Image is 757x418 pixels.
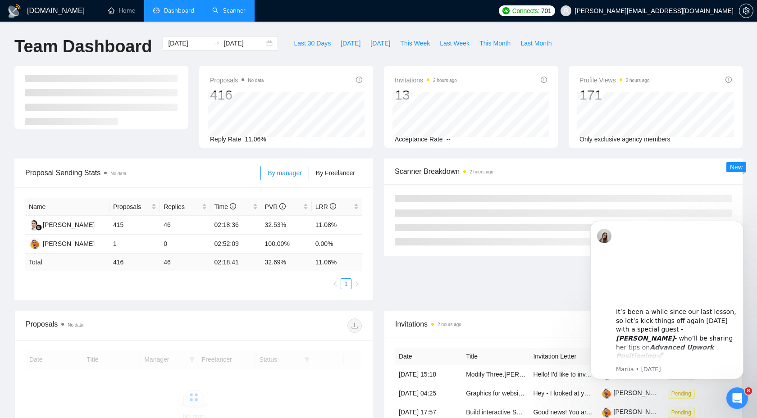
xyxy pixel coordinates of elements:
[515,36,556,50] button: Last Month
[164,7,194,14] span: Dashboard
[668,409,698,416] a: Pending
[109,198,160,216] th: Proposals
[512,6,539,16] span: Connects:
[26,318,194,333] div: Proposals
[435,36,474,50] button: Last Week
[466,371,681,378] a: Modify Three.[PERSON_NAME]: Replace Star Element with Custom Graphic
[725,77,732,83] span: info-circle
[395,86,457,104] div: 13
[43,239,95,249] div: [PERSON_NAME]
[626,78,650,83] time: 2 hours ago
[395,318,731,330] span: Invitations
[440,38,470,48] span: Last Week
[279,203,286,209] span: info-circle
[316,169,355,177] span: By Freelancer
[109,235,160,254] td: 1
[29,240,95,247] a: BP[PERSON_NAME]
[29,238,40,250] img: BP
[153,7,160,14] span: dashboard
[395,348,462,365] th: Date
[520,38,552,48] span: Last Month
[160,216,210,235] td: 46
[395,136,443,143] span: Acceptance Rate
[164,202,200,212] span: Replies
[739,4,753,18] button: setting
[43,220,95,230] div: [PERSON_NAME]
[261,254,312,271] td: 32.69 %
[330,203,336,209] span: info-circle
[160,198,210,216] th: Replies
[261,235,312,254] td: 100.00%
[25,254,109,271] td: Total
[351,278,362,289] li: Next Page
[739,7,753,14] a: setting
[265,203,286,210] span: PVR
[354,281,360,286] span: right
[601,408,666,415] a: [PERSON_NAME]
[739,7,753,14] span: setting
[433,78,457,83] time: 2 hours ago
[333,281,338,286] span: left
[447,136,451,143] span: --
[213,40,220,47] span: swap-right
[213,40,220,47] span: to
[579,136,670,143] span: Only exclusive agency members
[25,167,260,178] span: Proposal Sending Stats
[395,365,462,384] td: [DATE] 15:18
[529,348,597,365] th: Invitation Letter
[395,384,462,403] td: [DATE] 04:25
[341,278,351,289] li: 1
[312,235,362,254] td: 0.00%
[109,254,160,271] td: 416
[113,202,150,212] span: Proposals
[168,38,209,48] input: Start date
[108,7,135,14] a: homeHome
[261,216,312,235] td: 32.53%
[210,86,264,104] div: 416
[395,36,435,50] button: This Week
[726,387,748,409] iframe: Intercom live chat
[230,203,236,209] span: info-circle
[210,75,264,86] span: Proposals
[400,38,430,48] span: This Week
[210,216,261,235] td: 02:18:36
[14,36,152,57] h1: Team Dashboard
[466,409,622,416] a: Build interactive SaaS website – Next.js & 3D Animation
[248,78,264,83] span: No data
[730,164,743,171] span: New
[268,169,301,177] span: By manager
[541,77,547,83] span: info-circle
[370,38,390,48] span: [DATE]
[330,278,341,289] li: Previous Page
[341,38,360,48] span: [DATE]
[541,6,551,16] span: 701
[330,278,341,289] button: left
[312,254,362,271] td: 11.06 %
[68,323,83,327] span: No data
[210,235,261,254] td: 02:52:09
[160,235,210,254] td: 0
[479,38,511,48] span: This Month
[110,171,126,176] span: No data
[438,322,461,327] time: 2 hours ago
[294,38,331,48] span: Last 30 Days
[356,77,362,83] span: info-circle
[212,7,246,14] a: searchScanner
[210,136,241,143] span: Reply Rate
[210,254,261,271] td: 02:18:41
[351,278,362,289] button: right
[315,203,336,210] span: LRR
[25,198,109,216] th: Name
[223,38,264,48] input: End date
[160,254,210,271] td: 46
[462,365,529,384] td: Modify Three.js Shader: Replace Star Element with Custom Graphic
[395,75,457,86] span: Invitations
[214,203,236,210] span: Time
[336,36,365,50] button: [DATE]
